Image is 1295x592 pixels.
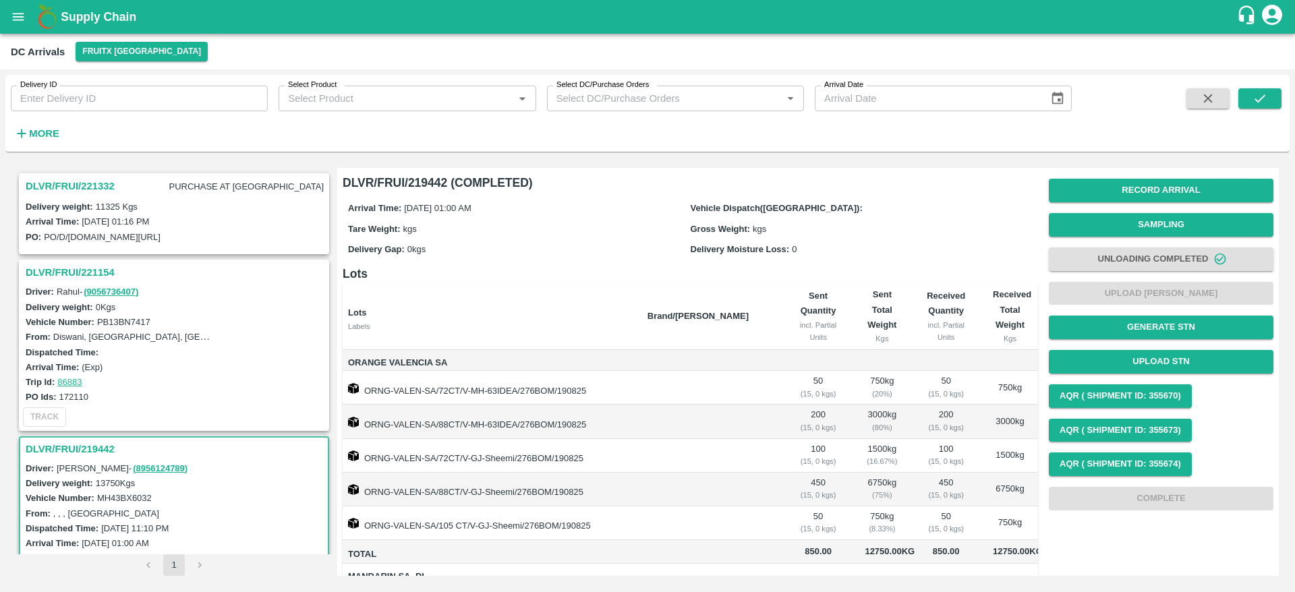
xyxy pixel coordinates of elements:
[982,439,1038,473] td: 1500 kg
[96,478,136,488] label: 13750 Kgs
[348,307,366,318] b: Lots
[551,90,760,107] input: Select DC/Purchase Orders
[691,244,790,254] label: Delivery Moisture Loss:
[513,90,531,107] button: Open
[343,371,637,405] td: ORNG-VALEN-SA/72CT/V-MH-63IDEA/276BOM/190825
[343,264,1038,283] h6: Lots
[101,523,169,533] label: [DATE] 11:10 PM
[921,455,971,467] div: ( 15, 0 kgs)
[97,493,152,503] label: MH43BX6032
[691,224,751,234] label: Gross Weight:
[824,80,863,90] label: Arrival Date
[921,421,971,434] div: ( 15, 0 kgs)
[854,405,910,438] td: 3000 kg
[26,440,326,458] h3: DLVR/FRUI/219442
[910,371,982,405] td: 50
[11,86,268,111] input: Enter Delivery ID
[782,439,855,473] td: 100
[61,10,136,24] b: Supply Chain
[865,489,899,501] div: ( 75 %)
[348,547,637,562] span: Total
[865,388,899,400] div: ( 20 %)
[1049,213,1273,237] button: Sampling
[865,546,915,556] span: 12750.00 Kg
[348,450,359,461] img: box
[1049,316,1273,339] button: Generate STN
[348,244,405,254] label: Delivery Gap:
[82,538,148,548] label: [DATE] 01:00 AM
[1045,86,1070,111] button: Choose date
[793,523,844,535] div: ( 15, 0 kgs)
[348,518,359,529] img: box
[11,122,63,145] button: More
[348,320,637,332] div: Labels
[1049,247,1273,271] button: Unloading Completed
[854,371,910,405] td: 750 kg
[59,392,88,402] label: 172110
[854,506,910,540] td: 750 kg
[993,289,1031,330] b: Received Total Weight
[26,216,79,227] label: Arrival Time:
[167,178,326,196] p: PURCHASE AT [GEOGRAPHIC_DATA]
[782,371,855,405] td: 50
[343,506,637,540] td: ORNG-VALEN-SA/105 CT/V-GJ-Sheemi/276BOM/190825
[343,405,637,438] td: ORNG-VALEN-SA/88CT/V-MH-63IDEA/276BOM/190825
[801,291,836,316] b: Sent Quantity
[792,244,797,254] span: 0
[26,478,93,488] label: Delivery weight:
[910,473,982,506] td: 450
[26,538,79,548] label: Arrival Time:
[921,388,971,400] div: ( 15, 0 kgs)
[921,489,971,501] div: ( 15, 0 kgs)
[782,90,799,107] button: Open
[26,302,93,312] label: Delivery weight:
[348,383,359,394] img: box
[348,569,637,585] span: Mandarin SA -DI
[927,291,965,316] b: Received Quantity
[753,224,766,234] span: kgs
[3,1,34,32] button: open drawer
[647,311,749,321] b: Brand/[PERSON_NAME]
[26,377,55,387] label: Trip Id:
[343,439,637,473] td: ORNG-VALEN-SA/72CT/V-GJ-Sheemi/276BOM/190825
[96,202,138,212] label: 11325 Kgs
[782,405,855,438] td: 200
[1049,384,1192,408] button: AQR ( Shipment Id: 355670)
[1260,3,1284,31] div: account of current user
[26,554,55,564] label: Trip Id:
[691,203,863,213] label: Vehicle Dispatch([GEOGRAPHIC_DATA]):
[82,362,103,372] label: (Exp)
[982,473,1038,506] td: 6750 kg
[921,544,971,560] span: 850.00
[97,317,150,327] label: PB13BN7417
[76,42,208,61] button: Select DC
[57,463,189,473] span: [PERSON_NAME] -
[1049,419,1192,442] button: AQR ( Shipment Id: 355673)
[26,177,115,195] h3: DLVR/FRUI/221332
[26,508,51,519] label: From:
[865,523,899,535] div: ( 8.33 %)
[11,43,65,61] div: DC Arrivals
[793,489,844,501] div: ( 15, 0 kgs)
[348,484,359,495] img: box
[921,319,971,344] div: incl. Partial Units
[26,202,93,212] label: Delivery weight:
[921,523,971,535] div: ( 15, 0 kgs)
[26,287,54,297] label: Driver:
[782,506,855,540] td: 50
[348,355,637,371] span: Orange Valencia SA
[29,128,59,139] strong: More
[343,173,1038,192] h6: DLVR/FRUI/219442 (COMPLETED)
[82,216,149,227] label: [DATE] 01:16 PM
[26,463,54,473] label: Driver:
[26,332,51,342] label: From:
[782,473,855,506] td: 450
[136,554,212,576] nav: pagination navigation
[854,473,910,506] td: 6750 kg
[854,439,910,473] td: 1500 kg
[867,289,896,330] b: Sent Total Weight
[982,506,1038,540] td: 750 kg
[288,80,337,90] label: Select Product
[982,371,1038,405] td: 750 kg
[403,224,417,234] span: kgs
